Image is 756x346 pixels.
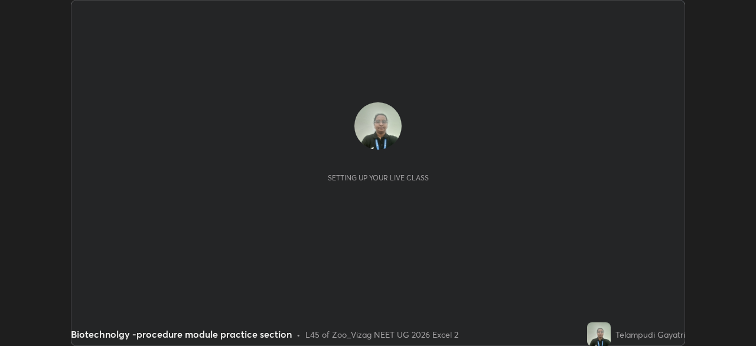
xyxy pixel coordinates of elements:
div: • [296,328,301,341]
div: Setting up your live class [328,173,429,182]
div: L45 of Zoo_Vizag NEET UG 2026 Excel 2 [305,328,458,341]
div: Biotechnolgy -procedure module practice section [71,327,292,341]
img: 06370376e3c44778b92783d89618c6a2.jpg [587,322,611,346]
img: 06370376e3c44778b92783d89618c6a2.jpg [354,102,402,150]
div: Telampudi Gayatri [615,328,685,341]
